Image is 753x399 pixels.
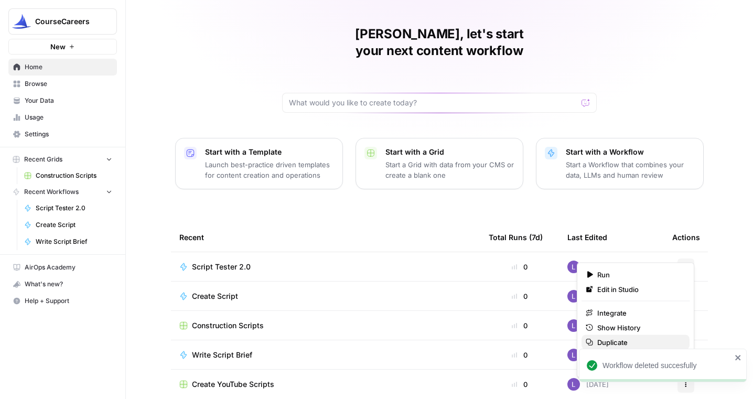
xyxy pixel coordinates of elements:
[35,16,99,27] span: CourseCareers
[567,290,580,303] img: rn7sh892ioif0lo51687sih9ndqw
[19,167,117,184] a: Construction Scripts
[567,349,580,361] img: rn7sh892ioif0lo51687sih9ndqw
[192,379,274,390] span: Create YouTube Scripts
[8,59,117,76] a: Home
[192,291,238,301] span: Create Script
[36,220,112,230] span: Create Script
[36,203,112,213] span: Script Tester 2.0
[8,152,117,167] button: Recent Grids
[603,360,732,371] div: Workflow deleted succesfully
[179,291,472,301] a: Create Script
[489,262,551,272] div: 0
[567,378,580,391] img: rn7sh892ioif0lo51687sih9ndqw
[489,320,551,331] div: 0
[19,217,117,233] a: Create Script
[8,39,117,55] button: New
[205,147,334,157] p: Start with a Template
[8,92,117,109] a: Your Data
[597,337,681,348] span: Duplicate
[25,296,112,306] span: Help + Support
[567,319,609,332] div: [DATE]
[192,350,252,360] span: Write Script Brief
[19,200,117,217] a: Script Tester 2.0
[289,98,577,108] input: What would you like to create today?
[25,96,112,105] span: Your Data
[597,284,681,295] span: Edit in Studio
[8,126,117,143] a: Settings
[282,26,597,59] h1: [PERSON_NAME], let's start your next content workflow
[19,233,117,250] a: Write Script Brief
[179,320,472,331] a: Construction Scripts
[597,308,681,318] span: Integrate
[536,138,704,189] button: Start with a WorkflowStart a Workflow that combines your data, LLMs and human review
[12,12,31,31] img: CourseCareers Logo
[8,276,117,293] button: What's new?
[175,138,343,189] button: Start with a TemplateLaunch best-practice driven templates for content creation and operations
[735,353,742,362] button: close
[25,62,112,72] span: Home
[50,41,66,52] span: New
[385,147,514,157] p: Start with a Grid
[489,291,551,301] div: 0
[489,379,551,390] div: 0
[24,155,62,164] span: Recent Grids
[597,322,681,333] span: Show History
[489,223,543,252] div: Total Runs (7d)
[356,138,523,189] button: Start with a GridStart a Grid with data from your CMS or create a blank one
[25,263,112,272] span: AirOps Academy
[489,350,551,360] div: 0
[567,261,609,273] div: [DATE]
[205,159,334,180] p: Launch best-practice driven templates for content creation and operations
[179,262,472,272] a: Script Tester 2.0
[567,349,609,361] div: [DATE]
[567,378,609,391] div: [DATE]
[36,237,112,246] span: Write Script Brief
[24,187,79,197] span: Recent Workflows
[8,109,117,126] a: Usage
[36,171,112,180] span: Construction Scripts
[672,223,700,252] div: Actions
[25,79,112,89] span: Browse
[25,113,112,122] span: Usage
[385,159,514,180] p: Start a Grid with data from your CMS or create a blank one
[25,130,112,139] span: Settings
[567,261,580,273] img: rn7sh892ioif0lo51687sih9ndqw
[597,269,681,280] span: Run
[8,8,117,35] button: Workspace: CourseCareers
[8,293,117,309] button: Help + Support
[9,276,116,292] div: What's new?
[566,159,695,180] p: Start a Workflow that combines your data, LLMs and human review
[566,147,695,157] p: Start with a Workflow
[179,223,472,252] div: Recent
[8,259,117,276] a: AirOps Academy
[8,76,117,92] a: Browse
[179,350,472,360] a: Write Script Brief
[567,223,607,252] div: Last Edited
[179,379,472,390] a: Create YouTube Scripts
[567,290,609,303] div: [DATE]
[192,262,251,272] span: Script Tester 2.0
[567,319,580,332] img: rn7sh892ioif0lo51687sih9ndqw
[8,184,117,200] button: Recent Workflows
[192,320,264,331] span: Construction Scripts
